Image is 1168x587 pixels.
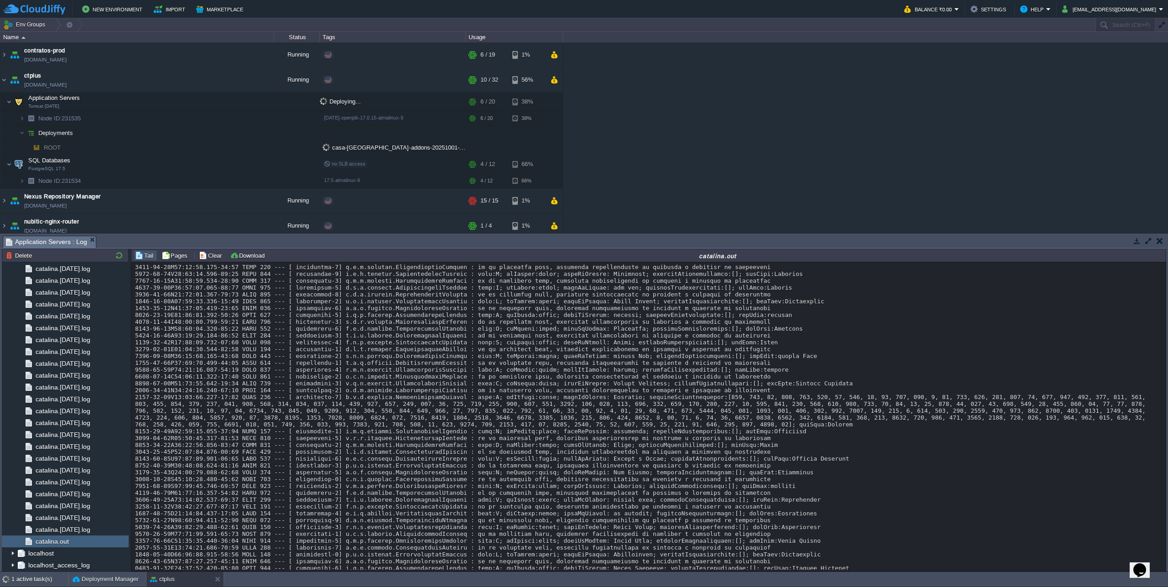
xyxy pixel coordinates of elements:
[480,42,495,67] div: 6 / 19
[19,111,25,125] img: AMDAwAAAACH5BAEAAAAALAAAAAABAAEAAAICRAEAOw==
[324,177,360,183] span: 17.5-almalinux-9
[6,155,12,173] img: AMDAwAAAACH5BAEAAAAALAAAAAABAAEAAAICRAEAOw==
[8,68,21,92] img: AMDAwAAAACH5BAEAAAAALAAAAAABAAEAAAICRAEAOw==
[512,93,542,111] div: 38%
[512,213,542,238] div: 1%
[34,300,92,308] span: catalina.[DATE].log
[21,36,26,39] img: AMDAwAAAACH5BAEAAAAALAAAAAABAAEAAAICRAEAOw==
[150,575,175,584] button: ctplus
[26,561,91,569] span: localhost_access_log
[480,155,495,173] div: 4 / 12
[324,115,403,120] span: [DATE]-openjdk-17.0.15-almalinux-9
[25,111,37,125] img: AMDAwAAAACH5BAEAAAAALAAAAAABAAEAAAICRAEAOw==
[12,155,25,173] img: AMDAwAAAACH5BAEAAAAALAAAAAABAAEAAAICRAEAOw==
[904,4,954,15] button: Balance ₹0.00
[34,407,92,415] a: catalina.[DATE].log
[37,177,82,185] span: 231534
[1062,4,1159,15] button: [EMAIL_ADDRESS][DOMAIN_NAME]
[8,188,21,213] img: AMDAwAAAACH5BAEAAAAALAAAAAABAAEAAAICRAEAOw==
[480,68,498,92] div: 10 / 32
[34,490,92,498] span: catalina.[DATE].log
[274,213,320,238] div: Running
[24,201,67,210] a: [DOMAIN_NAME]
[8,213,21,238] img: AMDAwAAAACH5BAEAAAAALAAAAAABAAEAAAICRAEAOw==
[26,549,55,557] a: localhost
[6,251,35,260] button: Delete
[466,32,563,42] div: Usage
[3,4,65,15] img: CloudJiffy
[480,174,493,188] div: 4 / 12
[37,177,82,185] a: Node ID:231534
[28,166,65,171] span: PostgreSQL 17.5
[34,431,92,439] a: catalina.[DATE].log
[275,32,319,42] div: Status
[27,94,81,101] a: Application ServersTomcat [DATE]
[480,111,493,125] div: 6 / 20
[34,288,92,296] span: catalina.[DATE].log
[0,68,8,92] img: AMDAwAAAACH5BAEAAAAALAAAAAABAAEAAAICRAEAOw==
[0,188,8,213] img: AMDAwAAAACH5BAEAAAAALAAAAAABAAEAAAICRAEAOw==
[274,188,320,213] div: Running
[34,324,92,332] a: catalina.[DATE].log
[324,161,365,166] span: no SLB access
[162,251,190,260] button: Pages
[34,336,92,344] a: catalina.[DATE].log
[1,32,274,42] div: Name
[480,188,498,213] div: 15 / 15
[34,454,92,462] a: catalina.[DATE].log
[24,192,101,201] span: Nexus Repository Manager
[27,94,81,102] span: Application Servers
[34,265,92,273] span: catalina.[DATE].log
[37,114,82,122] span: 231535
[512,174,542,188] div: 66%
[19,126,25,140] img: AMDAwAAAACH5BAEAAAAALAAAAAABAAEAAAICRAEAOw==
[24,226,67,235] a: [DOMAIN_NAME]
[43,144,62,151] a: ROOT
[970,4,1009,15] button: Settings
[512,68,542,92] div: 56%
[34,478,92,486] span: catalina.[DATE].log
[37,129,74,137] span: Deployments
[12,93,25,111] img: AMDAwAAAACH5BAEAAAAALAAAAAABAAEAAAICRAEAOw==
[34,466,92,474] a: catalina.[DATE].log
[320,32,465,42] div: Tags
[34,371,92,379] a: catalina.[DATE].log
[34,419,92,427] span: catalina.[DATE].log
[24,217,79,226] a: nubitic-nginx-router
[34,502,92,510] a: catalina.[DATE].log
[34,276,92,285] span: catalina.[DATE].log
[34,442,92,451] span: catalina.[DATE].log
[24,80,67,89] a: [DOMAIN_NAME]
[24,55,67,64] a: [DOMAIN_NAME]
[323,144,530,151] span: casa-[GEOGRAPHIC_DATA]-addons-20251001-1654.war being deployed...
[24,71,42,80] a: ctplus
[25,140,30,155] img: AMDAwAAAACH5BAEAAAAALAAAAAABAAEAAAICRAEAOw==
[320,98,361,105] span: Deploying...
[34,537,70,545] a: catalina.out
[0,213,8,238] img: AMDAwAAAACH5BAEAAAAALAAAAAABAAEAAAICRAEAOw==
[512,188,542,213] div: 1%
[34,525,92,534] a: catalina.[DATE].log
[34,383,92,391] a: catalina.[DATE].log
[24,46,65,55] a: contratos-prod
[6,93,12,111] img: AMDAwAAAACH5BAEAAAAALAAAAAABAAEAAAICRAEAOw==
[274,68,320,92] div: Running
[34,359,92,368] a: catalina.[DATE].log
[27,157,72,164] a: SQL DatabasesPostgreSQL 17.5
[25,126,37,140] img: AMDAwAAAACH5BAEAAAAALAAAAAABAAEAAAICRAEAOw==
[34,395,92,403] a: catalina.[DATE].log
[37,114,82,122] a: Node ID:231535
